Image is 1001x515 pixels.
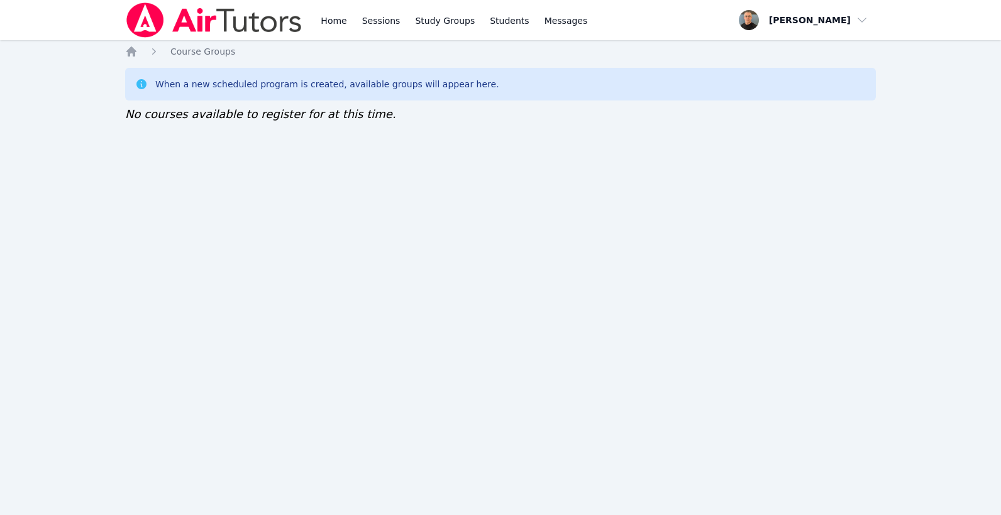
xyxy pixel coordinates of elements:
img: Air Tutors [125,3,303,38]
span: No courses available to register for at this time. [125,107,396,121]
span: Messages [545,14,588,27]
nav: Breadcrumb [125,45,876,58]
div: When a new scheduled program is created, available groups will appear here. [155,78,499,90]
a: Course Groups [170,45,235,58]
span: Course Groups [170,46,235,57]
